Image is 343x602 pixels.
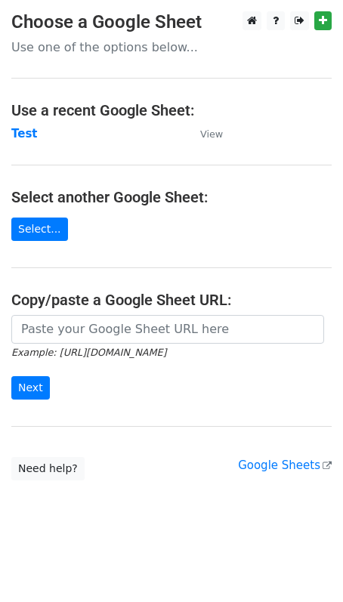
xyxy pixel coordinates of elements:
h4: Copy/paste a Google Sheet URL: [11,291,332,309]
p: Use one of the options below... [11,39,332,55]
small: Example: [URL][DOMAIN_NAME] [11,347,166,358]
a: Google Sheets [238,458,332,472]
a: Test [11,127,38,140]
a: View [185,127,223,140]
input: Paste your Google Sheet URL here [11,315,324,344]
small: View [200,128,223,140]
input: Next [11,376,50,400]
h3: Choose a Google Sheet [11,11,332,33]
a: Need help? [11,457,85,480]
h4: Select another Google Sheet: [11,188,332,206]
a: Select... [11,218,68,241]
h4: Use a recent Google Sheet: [11,101,332,119]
